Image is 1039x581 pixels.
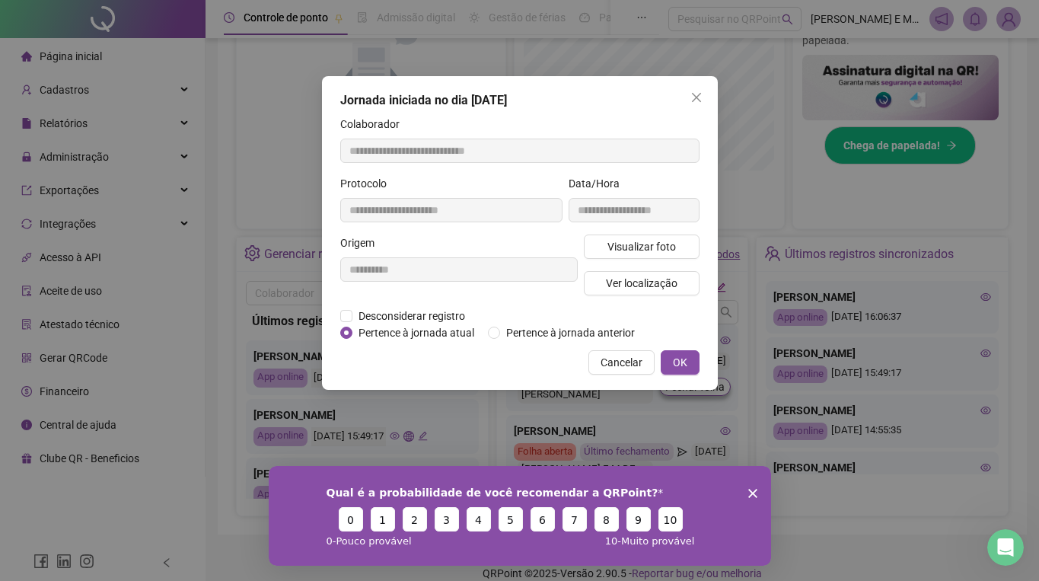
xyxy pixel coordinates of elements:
[601,354,642,371] span: Cancelar
[588,350,655,375] button: Cancelar
[500,324,641,341] span: Pertence à jornada anterior
[340,116,410,132] label: Colaborador
[340,91,700,110] div: Jornada iniciada no dia [DATE]
[583,235,699,259] button: Visualizar foto
[583,271,699,295] button: Ver localização
[690,91,703,104] span: close
[987,529,1024,566] iframe: Intercom live chat
[661,350,700,375] button: OK
[340,175,397,192] label: Protocolo
[269,466,771,566] iframe: Pesquisa da QRPoint
[352,324,480,341] span: Pertence à jornada atual
[684,85,709,110] button: Close
[352,308,471,324] span: Desconsiderar registro
[605,275,677,292] span: Ver localização
[673,354,687,371] span: OK
[607,238,675,255] span: Visualizar foto
[340,235,384,251] label: Origem
[569,175,629,192] label: Data/Hora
